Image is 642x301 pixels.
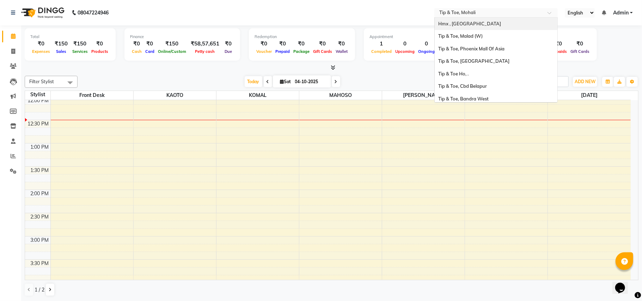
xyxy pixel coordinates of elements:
[78,3,109,23] b: 08047224946
[29,190,50,197] div: 2:00 PM
[569,40,591,48] div: ₹0
[222,40,234,48] div: ₹0
[143,40,156,48] div: ₹0
[573,77,597,87] button: ADD NEW
[334,40,349,48] div: ₹0
[18,3,66,23] img: logo
[30,34,110,40] div: Total
[29,167,50,174] div: 1:30 PM
[255,34,349,40] div: Redemption
[194,49,217,54] span: Petty cash
[311,49,334,54] span: Gift Cards
[223,49,234,54] span: Due
[71,49,90,54] span: Services
[438,33,483,39] span: Tip & Toe, Malad (W)
[549,40,569,48] div: ₹0
[29,236,50,244] div: 3:00 PM
[279,79,293,84] span: Sat
[52,40,71,48] div: ₹150
[612,273,635,294] iframe: chat widget
[29,79,54,84] span: Filter Stylist
[438,83,487,89] span: Tip & Toe, Cbd Belapur
[416,49,436,54] span: Ongoing
[334,49,349,54] span: Wallet
[245,76,262,87] span: Today
[216,91,299,100] span: KOMAL
[29,213,50,221] div: 2:30 PM
[130,49,143,54] span: Cash
[292,40,311,48] div: ₹0
[25,91,50,98] div: Stylist
[30,40,52,48] div: ₹0
[393,49,416,54] span: Upcoming
[369,49,393,54] span: Completed
[438,21,501,26] span: Hmx , [GEOGRAPHIC_DATA]
[255,49,274,54] span: Voucher
[299,91,382,100] span: MAHOSO
[130,34,234,40] div: Finance
[156,40,188,48] div: ₹150
[143,49,156,54] span: Card
[382,91,465,100] span: [PERSON_NAME]
[438,46,505,51] span: Tip & Toe, Phoenix Mall Of Asia
[130,40,143,48] div: ₹0
[438,96,489,102] span: Tip & Toe, Bandra West
[434,17,558,103] ng-dropdown-panel: Options list
[613,9,629,17] span: Admin
[188,40,222,48] div: ₹58,57,651
[369,34,457,40] div: Appointment
[90,40,110,48] div: ₹0
[35,286,44,294] span: 1 / 2
[274,49,292,54] span: Prepaid
[311,40,334,48] div: ₹0
[54,49,68,54] span: Sales
[575,79,595,84] span: ADD NEW
[393,40,416,48] div: 0
[549,49,569,54] span: Prepaids
[416,40,436,48] div: 0
[292,49,311,54] span: Package
[71,40,90,48] div: ₹150
[90,49,110,54] span: Products
[156,49,188,54] span: Online/Custom
[29,260,50,267] div: 3:30 PM
[255,40,274,48] div: ₹0
[30,49,52,54] span: Expenses
[293,76,328,87] input: 2025-10-04
[438,58,509,64] span: Tip & Toe, [GEOGRAPHIC_DATA]
[274,40,292,48] div: ₹0
[51,91,133,100] span: Front Desk
[134,91,216,100] span: KAOTO
[569,49,591,54] span: Gift Cards
[369,40,393,48] div: 1
[26,120,50,128] div: 12:30 PM
[26,97,50,104] div: 12:00 PM
[29,143,50,151] div: 1:00 PM
[548,91,631,100] span: [DATE]
[438,71,469,76] span: Tip & Toe Ho, .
